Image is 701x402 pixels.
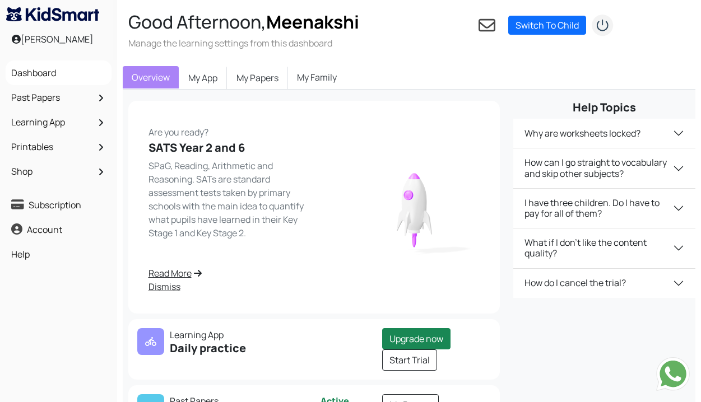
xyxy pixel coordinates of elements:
[350,158,480,257] img: rocket
[148,280,308,293] a: Dismiss
[513,228,695,268] button: What if I don't like the content quality?
[227,66,288,90] a: My Papers
[137,328,308,342] p: Learning App
[148,121,308,139] p: Are you ready?
[8,162,109,181] a: Shop
[8,113,109,132] a: Learning App
[513,148,695,188] button: How can I go straight to vocabulary and skip other subjects?
[8,63,109,82] a: Dashboard
[8,195,109,214] a: Subscription
[382,328,451,349] a: Upgrade now
[513,189,695,228] button: I have three children. Do I have to pay for all of them?
[8,245,109,264] a: Help
[266,10,359,34] span: Meenakshi
[128,11,359,32] h2: Good Afternoon,
[656,357,690,391] img: Send whatsapp message to +442080035976
[179,66,227,90] a: My App
[288,66,346,88] a: My Family
[148,141,308,155] h5: SATS Year 2 and 6
[508,16,586,35] a: Switch To Child
[513,269,695,298] button: How do I cancel the trial?
[123,66,179,88] a: Overview
[148,159,308,240] p: SPaG, Reading, Arithmetic and Reasoning. SATs are standard assessment tests taken by primary scho...
[6,7,99,21] img: KidSmart logo
[513,119,695,148] button: Why are worksheets locked?
[382,349,437,371] a: Start Trial
[591,14,614,36] img: logout2.png
[128,37,359,49] h3: Manage the learning settings from this dashboard
[8,220,109,239] a: Account
[513,101,695,114] h5: Help Topics
[148,267,308,280] a: Read More
[8,88,109,107] a: Past Papers
[137,342,308,355] h5: Daily practice
[8,137,109,156] a: Printables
